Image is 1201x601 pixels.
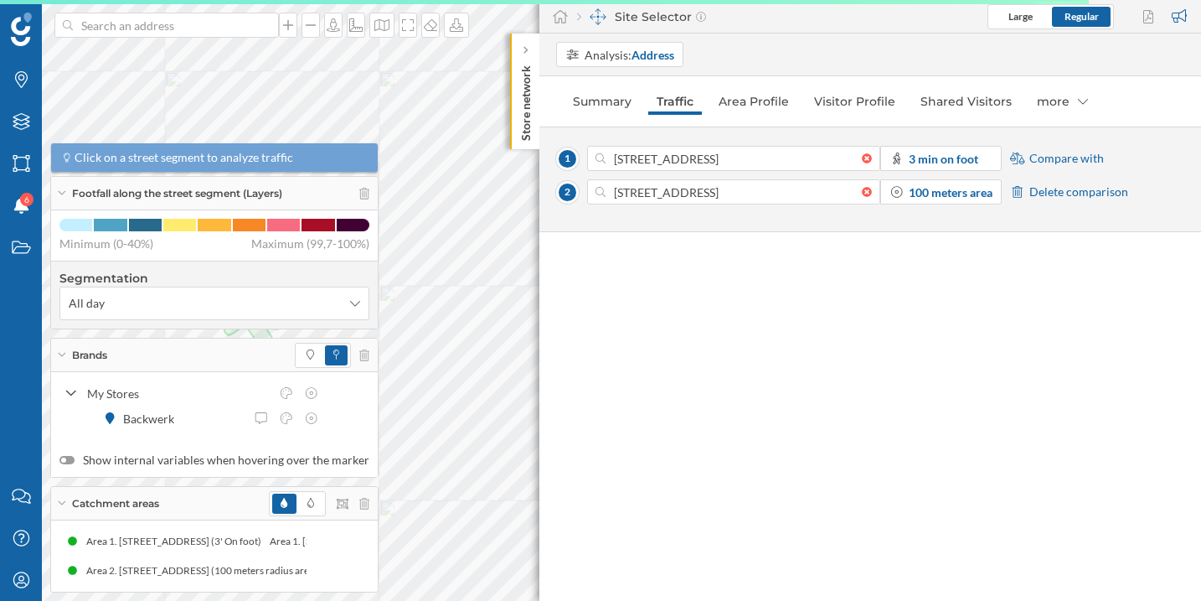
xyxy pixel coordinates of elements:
a: Shared Visitors [912,88,1020,115]
span: 6 [24,191,29,208]
div: Backwerk [123,410,183,427]
span: Minimum (0-40%) [59,236,153,252]
span: Footfall along the street segment (Layers) [72,186,282,201]
div: Analysis: [585,46,674,64]
a: Area Profile [710,88,797,115]
span: Click on a street segment to analyze traffic [75,149,293,166]
span: Large [1008,10,1033,23]
div: Area 1. [STREET_ADDRESS] (3' On foot) [85,533,269,550]
img: Geoblink Logo [11,13,32,46]
span: Regular [1064,10,1099,23]
span: Support [35,12,95,27]
strong: 100 meters area [909,185,992,199]
a: Visitor Profile [806,88,904,115]
div: Site Selector [577,8,706,25]
strong: 3 min on foot [909,152,978,166]
a: Summary [564,88,640,115]
span: Maximum (99,7-100%) [251,236,369,252]
span: 2 [556,181,579,204]
div: more [1028,88,1096,115]
span: Brands [72,348,107,363]
span: Delete comparison [1029,184,1128,200]
span: All day [69,295,105,312]
p: Store network [518,59,534,141]
div: My Stores [87,385,270,402]
img: dashboards-manager.svg [590,8,606,25]
a: Traffic [648,88,702,115]
span: 1 [556,148,579,170]
span: Catchment areas [72,496,159,511]
span: Compare with [1029,150,1104,167]
h4: Segmentation [59,270,369,287]
strong: Address [631,48,674,62]
label: Show internal variables when hovering over the marker [59,452,369,469]
div: Area 1. [STREET_ADDRESS] (3' On foot) [269,533,452,550]
div: Area 2. [STREET_ADDRESS] (100 meters radius area) [85,562,325,579]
